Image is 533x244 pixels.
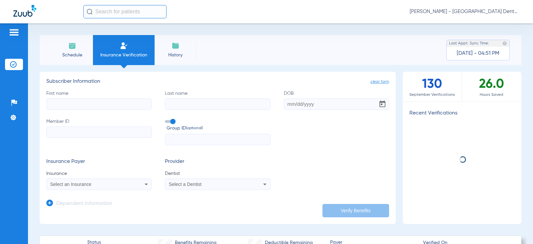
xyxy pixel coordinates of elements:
img: History [172,42,180,50]
button: Verify Benefits [322,204,389,217]
h3: Insurance Payer [46,159,152,165]
h3: Dependent Information [56,201,112,207]
span: Hours Saved [462,91,521,98]
img: last sync help info [502,41,507,46]
small: (optional) [186,125,203,132]
img: hamburger-icon [9,28,19,36]
span: [DATE] - 04:51 PM [457,50,499,57]
label: Last name [165,90,270,110]
img: Search Icon [87,9,93,15]
span: Insurance Verification [98,52,150,58]
span: Dentist [165,170,270,177]
div: 130 [403,72,462,101]
input: First name [46,98,152,110]
span: Insurance [46,170,152,177]
label: DOB [284,90,389,110]
button: Open calendar [376,97,389,111]
input: Last name [165,98,270,110]
img: Manual Insurance Verification [120,42,128,50]
label: First name [46,90,152,110]
img: Zuub Logo [13,5,36,17]
h3: Subscriber Information [46,78,389,85]
span: Select a Dentist [169,182,202,187]
input: Member ID [46,127,152,138]
img: Schedule [68,42,76,50]
span: Last Appt. Sync Time: [449,40,489,47]
span: Schedule [56,52,88,58]
span: September Verifications [403,91,462,98]
span: Select an Insurance [50,182,92,187]
input: Search for patients [83,5,167,18]
h3: Recent Verifications [403,110,521,117]
span: Group ID [167,125,270,132]
div: 26.0 [462,72,521,101]
span: [PERSON_NAME] - [GEOGRAPHIC_DATA] Dental Care [410,8,520,15]
label: Member ID [46,118,152,146]
h3: Provider [165,159,270,165]
span: History [160,52,191,58]
span: clear form [370,78,389,85]
input: DOBOpen calendar [284,98,389,110]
